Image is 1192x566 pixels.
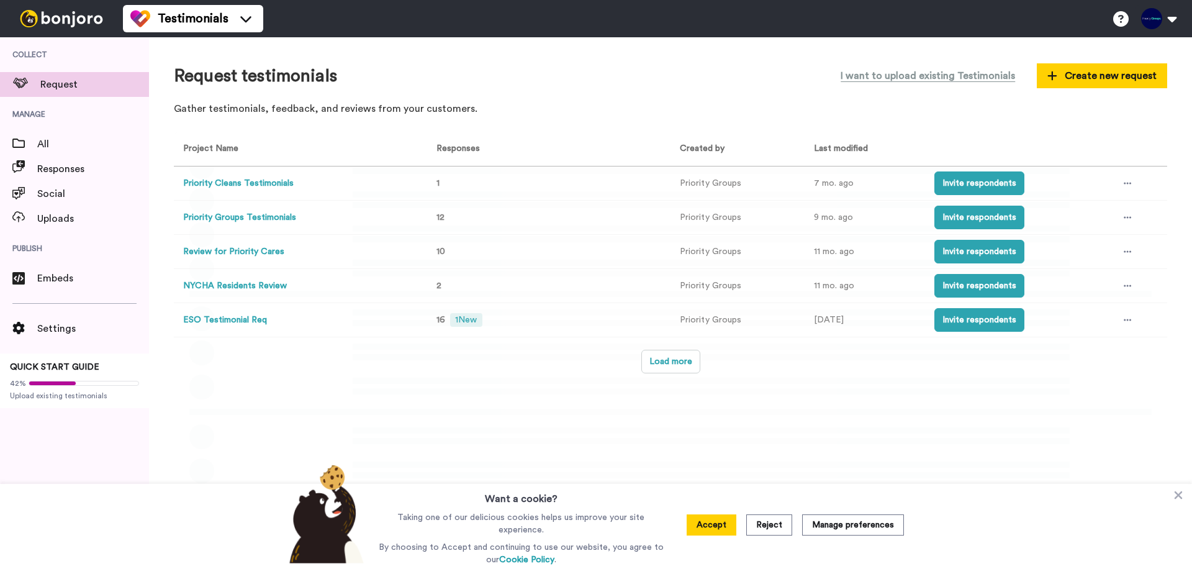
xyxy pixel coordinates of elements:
[278,464,370,564] img: bear-with-cookie.png
[37,186,149,201] span: Social
[746,514,792,536] button: Reject
[805,235,925,269] td: 11 mo. ago
[687,514,736,536] button: Accept
[10,391,139,401] span: Upload existing testimonials
[431,144,480,153] span: Responses
[805,201,925,235] td: 9 mo. ago
[805,269,925,303] td: 11 mo. ago
[15,10,108,27] img: bj-logo-header-white.svg
[376,511,667,536] p: Taking one of our delicious cookies helps us improve your site experience.
[485,484,558,506] h3: Want a cookie?
[174,66,337,86] h1: Request testimonials
[841,68,1015,83] span: I want to upload existing Testimonials
[450,313,482,327] span: 1 New
[670,167,805,201] td: Priority Groups
[37,321,149,336] span: Settings
[436,179,440,188] span: 1
[934,274,1024,298] button: Invite respondents
[670,303,805,337] td: Priority Groups
[436,316,445,324] span: 16
[376,541,667,566] p: By choosing to Accept and continuing to use our website, you agree to our .
[436,281,441,290] span: 2
[802,514,904,536] button: Manage preferences
[130,9,150,29] img: tm-color.svg
[37,162,149,176] span: Responses
[37,271,149,286] span: Embeds
[641,350,700,373] button: Load more
[670,201,805,235] td: Priority Groups
[183,280,287,293] button: NYCHA Residents Review
[37,211,149,226] span: Uploads
[436,213,445,222] span: 12
[831,62,1024,89] button: I want to upload existing Testimonials
[183,177,294,190] button: Priority Cleans Testimonials
[10,363,99,372] span: QUICK START GUIDE
[10,378,26,388] span: 42%
[670,132,805,167] th: Created by
[805,132,925,167] th: Last modified
[1037,63,1167,88] button: Create new request
[174,132,422,167] th: Project Name
[805,303,925,337] td: [DATE]
[670,235,805,269] td: Priority Groups
[183,314,267,327] button: ESO Testimonial Req
[499,555,554,564] a: Cookie Policy
[1047,68,1157,83] span: Create new request
[158,10,228,27] span: Testimonials
[436,247,445,256] span: 10
[934,308,1024,332] button: Invite respondents
[37,137,149,152] span: All
[934,240,1024,263] button: Invite respondents
[40,77,149,92] span: Request
[805,167,925,201] td: 7 mo. ago
[934,206,1024,229] button: Invite respondents
[183,245,284,258] button: Review for Priority Cares
[670,269,805,303] td: Priority Groups
[183,211,296,224] button: Priority Groups Testimonials
[174,102,1167,116] p: Gather testimonials, feedback, and reviews from your customers.
[934,171,1024,195] button: Invite respondents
